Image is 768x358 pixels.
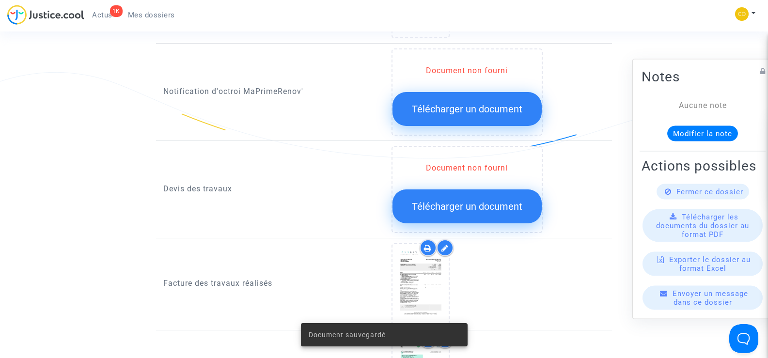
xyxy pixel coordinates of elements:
span: Envoyer un message dans ce dossier [673,289,748,306]
span: Télécharger un document [412,201,522,212]
p: Facture des travaux réalisés [163,277,377,289]
span: Mes dossiers [128,11,175,19]
button: Modifier la note [667,125,738,141]
iframe: Help Scout Beacon - Open [729,324,758,353]
span: Fermer ce dossier [676,187,743,196]
h2: Actions possibles [642,157,764,174]
h2: Notes [642,68,764,85]
a: Mes dossiers [120,8,183,22]
p: Notification d'octroi MaPrimeRenov' [163,85,377,97]
img: 84a266a8493598cb3cce1313e02c3431 [735,7,749,21]
p: Devis des travaux [163,183,377,195]
div: Document non fourni [392,162,542,174]
img: jc-logo.svg [7,5,84,25]
span: Télécharger les documents du dossier au format PDF [656,212,749,238]
button: Télécharger un document [392,92,542,126]
div: Aucune note [656,99,749,111]
span: Exporter le dossier au format Excel [669,255,751,272]
a: 1KActus [84,8,120,22]
div: Document non fourni [392,65,542,77]
span: Document sauvegardé [309,330,386,340]
span: Actus [92,11,112,19]
div: 1K [110,5,123,17]
button: Télécharger un document [392,189,542,223]
span: Télécharger un document [412,103,522,115]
